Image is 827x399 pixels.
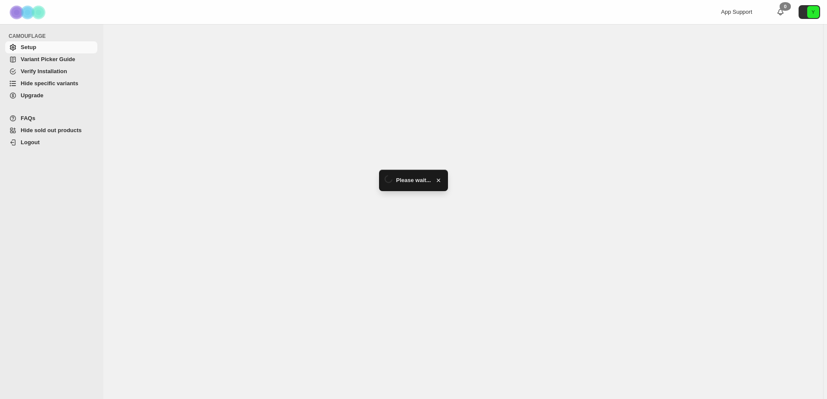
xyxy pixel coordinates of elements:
span: Avatar with initials Y [807,6,819,18]
a: Upgrade [5,90,97,102]
span: Variant Picker Guide [21,56,75,62]
img: Camouflage [7,0,50,24]
span: FAQs [21,115,35,121]
a: 0 [776,8,785,16]
text: Y [811,9,815,15]
span: App Support [721,9,752,15]
button: Avatar with initials Y [799,5,820,19]
span: Logout [21,139,40,145]
span: Setup [21,44,36,50]
span: Please wait... [396,176,431,185]
div: 0 [780,2,791,11]
a: FAQs [5,112,97,124]
span: Hide sold out products [21,127,82,133]
a: Variant Picker Guide [5,53,97,65]
a: Hide sold out products [5,124,97,136]
a: Verify Installation [5,65,97,77]
span: Hide specific variants [21,80,78,87]
span: CAMOUFLAGE [9,33,99,40]
span: Verify Installation [21,68,67,74]
span: Upgrade [21,92,44,99]
a: Logout [5,136,97,148]
a: Hide specific variants [5,77,97,90]
a: Setup [5,41,97,53]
